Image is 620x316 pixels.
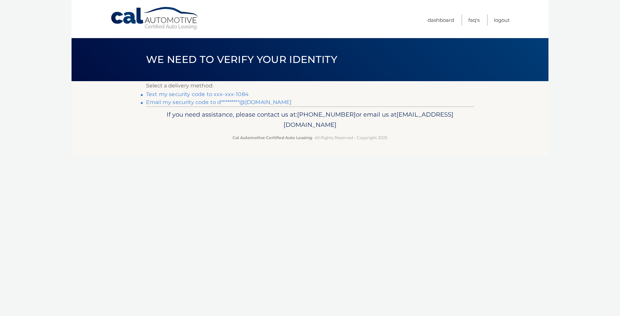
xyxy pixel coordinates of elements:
a: Text my security code to xxx-xxx-1084 [146,91,249,97]
p: Select a delivery method: [146,81,474,90]
a: Dashboard [428,15,454,26]
a: Email my security code to d*********@[DOMAIN_NAME] [146,99,291,105]
strong: Cal Automotive Certified Auto Leasing [232,135,312,140]
span: [PHONE_NUMBER] [297,111,356,118]
a: Logout [494,15,510,26]
span: We need to verify your identity [146,53,337,66]
p: - All Rights Reserved - Copyright 2025 [150,134,470,141]
p: If you need assistance, please contact us at: or email us at [150,109,470,131]
a: Cal Automotive [110,7,200,30]
a: FAQ's [468,15,480,26]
